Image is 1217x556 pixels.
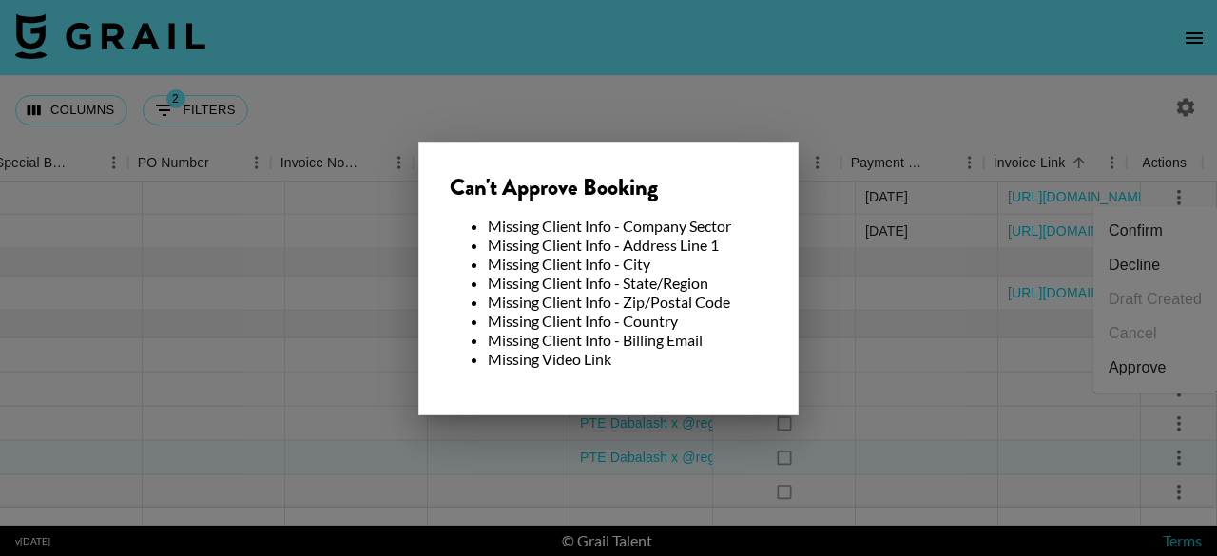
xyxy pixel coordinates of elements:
[488,312,767,331] li: Missing Client Info - Country
[488,274,767,293] li: Missing Client Info - State/Region
[488,293,767,312] li: Missing Client Info - Zip/Postal Code
[488,236,767,255] li: Missing Client Info - Address Line 1
[450,173,767,201] div: Can't Approve Booking
[488,350,767,369] li: Missing Video Link
[488,217,767,236] li: Missing Client Info - Company Sector
[488,255,767,274] li: Missing Client Info - City
[488,331,767,350] li: Missing Client Info - Billing Email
